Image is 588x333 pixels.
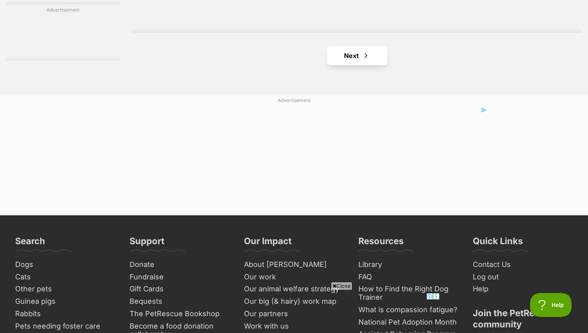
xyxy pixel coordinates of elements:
[358,235,404,251] h3: Resources
[355,259,462,271] a: Library
[15,235,45,251] h3: Search
[126,308,233,320] a: The PetRescue Bookshop
[12,320,118,333] a: Pets needing foster care
[12,283,118,295] a: Other pets
[355,283,462,303] a: How to Find the Right Dog Trainer
[130,235,164,251] h3: Support
[100,107,488,207] iframe: Advertisement
[241,271,347,283] a: Our work
[12,295,118,308] a: Guinea pigs
[530,293,572,317] iframe: Help Scout Beacon - Open
[470,259,576,271] a: Contact Us
[126,259,233,271] a: Donate
[126,271,233,283] a: Fundraise
[241,259,347,271] a: About [PERSON_NAME]
[126,283,233,295] a: Gift Cards
[331,282,352,290] span: Close
[470,283,576,295] a: Help
[132,46,582,65] nav: Pagination
[12,271,118,283] a: Cats
[12,259,118,271] a: Dogs
[473,235,523,251] h3: Quick Links
[327,46,387,65] a: Next page
[241,283,347,295] a: Our animal welfare strategy
[12,308,118,320] a: Rabbits
[126,295,233,308] a: Bequests
[244,235,292,251] h3: Our Impact
[6,2,120,60] div: Advertisement
[355,271,462,283] a: FAQ
[470,271,576,283] a: Log out
[148,293,440,329] iframe: Advertisement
